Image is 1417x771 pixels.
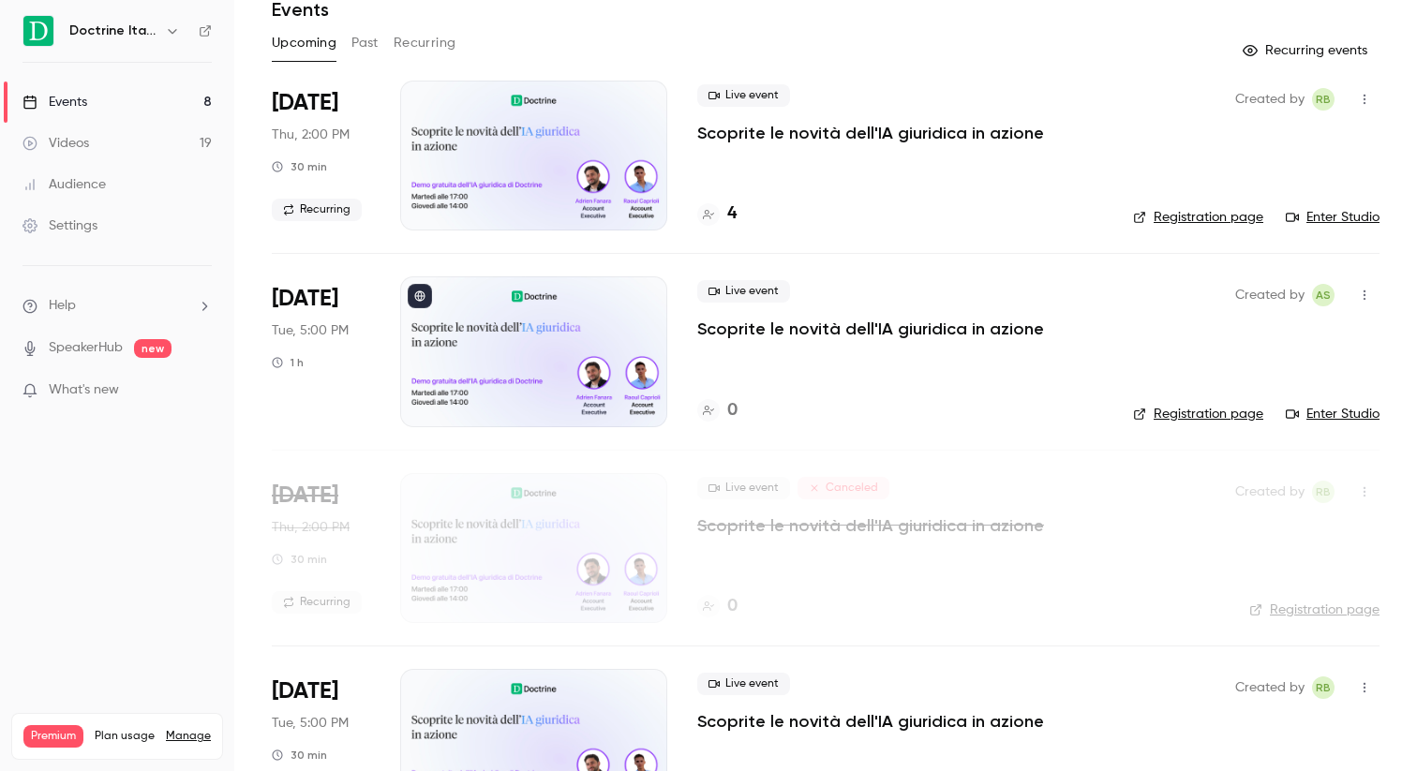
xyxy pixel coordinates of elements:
div: Settings [22,216,97,235]
span: Created by [1235,676,1305,699]
div: 30 min [272,552,327,567]
a: Enter Studio [1286,208,1380,227]
span: Recurring [272,199,362,221]
span: Created by [1235,481,1305,503]
span: Tue, 5:00 PM [272,714,349,733]
a: Registration page [1133,405,1263,423]
span: Premium [23,725,83,748]
span: RB [1316,88,1331,111]
span: Romain Ballereau [1312,88,1335,111]
span: Help [49,296,76,316]
span: new [134,339,172,358]
div: Oct 9 Thu, 2:00 PM (Europe/Paris) [272,81,370,230]
img: Doctrine Italia [23,16,53,46]
span: Romain Ballereau [1312,676,1335,699]
span: RB [1316,676,1331,699]
a: Scoprite le novità dell'IA giuridica in azione [697,514,1044,537]
span: Tue, 5:00 PM [272,321,349,340]
span: Adriano Spatola [1312,284,1335,306]
span: Thu, 2:00 PM [272,518,350,537]
span: Created by [1235,284,1305,306]
li: help-dropdown-opener [22,296,212,316]
div: 1 h [272,355,304,370]
span: Created by [1235,88,1305,111]
h4: 0 [727,398,738,423]
a: Scoprite le novità dell'IA giuridica in azione [697,318,1044,340]
span: Live event [697,84,790,107]
span: Canceled [798,477,889,499]
h4: 0 [727,594,738,619]
h6: Doctrine Italia [69,22,157,40]
iframe: Noticeable Trigger [189,382,212,399]
span: Live event [697,673,790,695]
div: Events [22,93,87,111]
span: Recurring [272,591,362,614]
span: Thu, 2:00 PM [272,126,350,144]
a: 0 [697,594,738,619]
a: Enter Studio [1286,405,1380,423]
div: 30 min [272,748,327,763]
div: Oct 14 Tue, 5:00 PM (Europe/Paris) [272,276,370,426]
span: Plan usage [95,729,155,744]
span: What's new [49,380,119,400]
button: Recurring [394,28,456,58]
span: [DATE] [272,676,338,706]
span: RB [1316,481,1331,503]
button: Past [351,28,379,58]
a: Scoprite le novità dell'IA giuridica in azione [697,710,1044,733]
div: 30 min [272,159,327,174]
span: [DATE] [272,481,338,511]
span: Live event [697,280,790,303]
a: Scoprite le novità dell'IA giuridica in azione [697,122,1044,144]
span: Romain Ballereau [1312,481,1335,503]
div: Videos [22,134,89,153]
h4: 4 [727,201,737,227]
a: Registration page [1133,208,1263,227]
a: Manage [166,729,211,744]
a: 4 [697,201,737,227]
button: Recurring events [1234,36,1380,66]
a: Registration page [1249,600,1380,619]
button: Upcoming [272,28,336,58]
span: Live event [697,477,790,499]
a: 0 [697,398,738,423]
span: [DATE] [272,88,338,118]
span: AS [1316,284,1331,306]
div: Audience [22,175,106,194]
div: Oct 16 Thu, 2:00 PM (Europe/Paris) [272,473,370,623]
a: SpeakerHub [49,338,123,358]
span: [DATE] [272,284,338,314]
